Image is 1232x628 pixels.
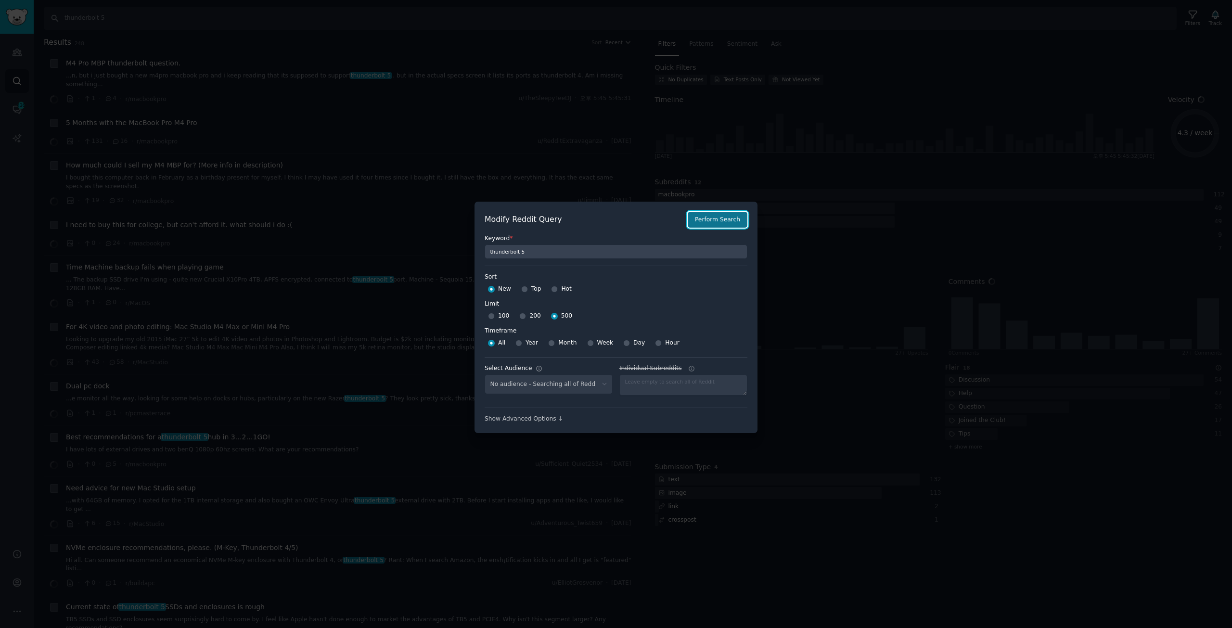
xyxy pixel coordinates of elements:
span: Year [526,339,538,347]
label: Individual Subreddits [619,364,747,373]
div: Show Advanced Options ↓ [485,415,747,423]
span: Hot [561,285,572,294]
input: Keyword to search on Reddit [485,244,747,259]
div: Select Audience [485,364,532,373]
h2: Modify Reddit Query [485,214,682,226]
span: Day [633,339,645,347]
span: New [498,285,511,294]
div: Limit [485,300,499,308]
span: 200 [529,312,540,320]
span: Hour [665,339,680,347]
span: Month [558,339,577,347]
label: Timeframe [485,323,747,335]
button: Perform Search [688,212,747,228]
span: All [498,339,505,347]
span: Top [531,285,541,294]
span: Week [597,339,614,347]
label: Sort [485,273,747,282]
span: 500 [561,312,572,320]
label: Keyword [485,234,747,243]
span: 100 [498,312,509,320]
